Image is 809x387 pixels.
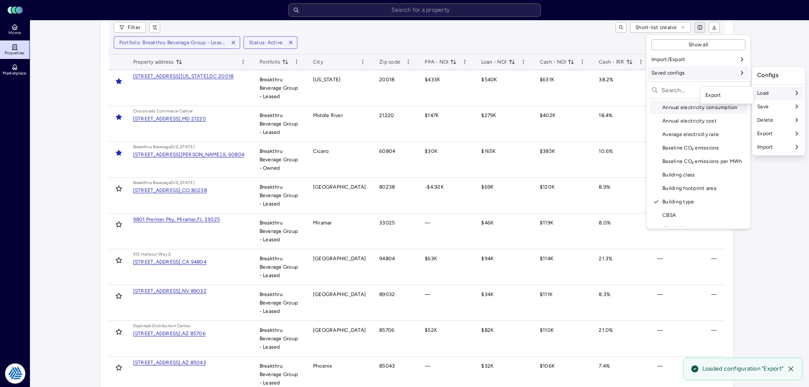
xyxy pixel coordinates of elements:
button: Show all [651,39,745,50]
div: Baseline CO₂ emissions per MWh [650,155,747,168]
span: Loaded configuration "Export" [702,365,783,373]
div: CBSA [650,208,747,222]
div: CS - NOI [650,222,747,235]
div: Average electricity rate [650,128,747,141]
div: Building type [650,195,747,208]
div: Baseline CO₂ emissions [650,141,747,155]
div: Annual electricity consumption [650,101,747,114]
div: Saved configs [648,66,749,80]
div: Building class [650,168,747,181]
div: Suggestions [648,101,749,227]
span: Show all [688,40,708,49]
input: Search... [662,83,745,97]
div: Building footprint area [650,181,747,195]
div: Import/Export [648,53,749,66]
div: Annual electricity cost [650,114,747,128]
